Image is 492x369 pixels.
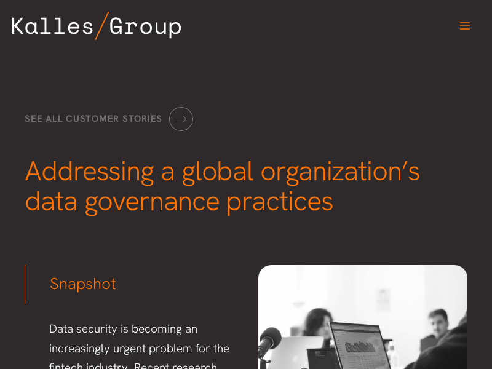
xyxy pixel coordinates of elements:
[25,153,420,219] span: Addressing a global organization’s data governance practices
[450,11,480,41] button: Main menu toggle
[25,265,234,295] h3: Snapshot
[25,107,193,131] a: See all customer stories
[12,12,181,40] img: Kalles Group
